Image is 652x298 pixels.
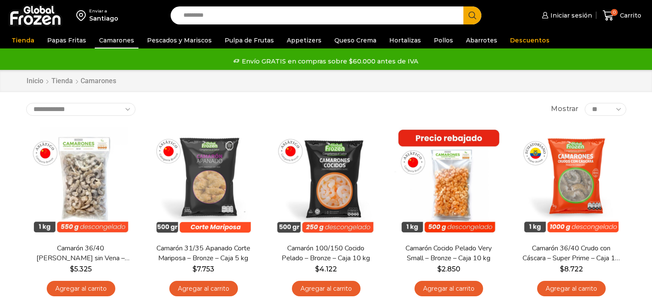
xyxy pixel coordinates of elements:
img: address-field-icon.svg [76,8,89,23]
bdi: 8.722 [560,265,583,273]
a: Camarones [95,32,138,48]
a: Abarrotes [462,32,502,48]
a: Camarón Cocido Pelado Very Small – Bronze – Caja 10 kg [399,244,498,263]
a: Agregar al carrito: “Camarón 36/40 Crudo con Cáscara - Super Prime - Caja 10 kg” [537,281,606,297]
a: Agregar al carrito: “Camarón 36/40 Crudo Pelado sin Vena - Bronze - Caja 10 kg” [47,281,115,297]
a: Descuentos [506,32,554,48]
span: Mostrar [551,104,578,114]
span: Carrito [618,11,641,20]
a: Iniciar sesión [540,7,592,24]
a: Agregar al carrito: “Camarón 100/150 Cocido Pelado - Bronze - Caja 10 kg” [292,281,361,297]
a: Camarón 36/40 [PERSON_NAME] sin Vena – Bronze – Caja 10 kg [31,244,130,263]
div: Enviar a [89,8,118,14]
span: $ [437,265,442,273]
a: Agregar al carrito: “Camarón Cocido Pelado Very Small - Bronze - Caja 10 kg” [415,281,483,297]
h1: Camarones [81,77,116,85]
button: Search button [463,6,481,24]
span: $ [192,265,197,273]
a: Hortalizas [385,32,425,48]
a: Queso Crema [330,32,381,48]
div: Santiago [89,14,118,23]
a: Pollos [430,32,457,48]
nav: Breadcrumb [26,76,116,86]
span: 0 [611,9,618,16]
bdi: 4.122 [315,265,337,273]
bdi: 5.325 [70,265,92,273]
a: Camarón 36/40 Crudo con Cáscara – Super Prime – Caja 10 kg [522,244,620,263]
a: Camarón 100/150 Cocido Pelado – Bronze – Caja 10 kg [276,244,375,263]
span: $ [70,265,74,273]
span: $ [315,265,319,273]
a: Pescados y Mariscos [143,32,216,48]
a: Agregar al carrito: “Camarón 31/35 Apanado Corte Mariposa - Bronze - Caja 5 kg” [169,281,238,297]
a: Appetizers [282,32,326,48]
bdi: 2.850 [437,265,460,273]
a: Inicio [26,76,44,86]
a: Tienda [51,76,73,86]
span: $ [560,265,564,273]
bdi: 7.753 [192,265,214,273]
a: Pulpa de Frutas [220,32,278,48]
a: Papas Fritas [43,32,90,48]
select: Pedido de la tienda [26,103,135,116]
a: Tienda [7,32,39,48]
a: Camarón 31/35 Apanado Corte Mariposa – Bronze – Caja 5 kg [154,244,252,263]
span: Iniciar sesión [548,11,592,20]
a: 0 Carrito [601,6,643,26]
